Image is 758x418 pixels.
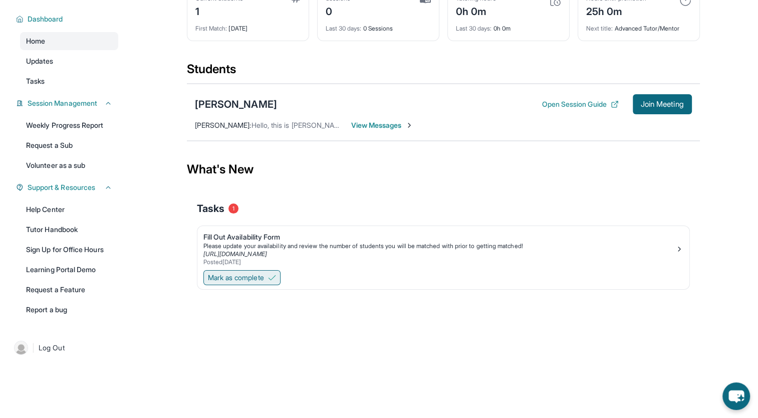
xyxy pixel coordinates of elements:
a: Report a bug [20,301,118,319]
button: Join Meeting [633,94,692,114]
button: chat-button [722,382,750,410]
button: Support & Resources [24,182,112,192]
a: Home [20,32,118,50]
div: 25h 0m [586,3,646,19]
img: user-img [14,341,28,355]
span: First Match : [195,25,227,32]
span: Tasks [26,76,45,86]
a: Fill Out Availability FormPlease update your availability and review the number of students you w... [197,226,689,268]
a: Tutor Handbook [20,221,118,239]
a: Request a Sub [20,136,118,154]
button: Dashboard [24,14,112,24]
span: Updates [26,56,54,66]
div: Fill Out Availability Form [203,232,675,242]
span: Hello, this is [PERSON_NAME] and I'm [PERSON_NAME]'s tutor! [251,121,453,129]
span: Mark as complete [208,273,264,283]
a: Sign Up for Office Hours [20,241,118,259]
button: Open Session Guide [542,99,618,109]
img: Chevron-Right [405,121,413,129]
div: Students [187,61,700,83]
span: Session Management [28,98,97,108]
a: Weekly Progress Report [20,116,118,134]
a: |Log Out [10,337,118,359]
span: 1 [228,203,238,214]
a: Tasks [20,72,118,90]
a: Learning Portal Demo [20,261,118,279]
span: Dashboard [28,14,63,24]
span: Log Out [39,343,65,353]
img: Mark as complete [268,274,276,282]
span: Tasks [197,201,224,216]
span: View Messages [351,120,414,130]
div: 0 [326,3,351,19]
span: Join Meeting [641,101,684,107]
span: | [32,342,35,354]
div: What's New [187,147,700,191]
a: Help Center [20,200,118,219]
div: 0h 0m [456,19,561,33]
span: Support & Resources [28,182,95,192]
button: Mark as complete [203,270,281,285]
span: [PERSON_NAME] : [195,121,251,129]
a: Volunteer as a sub [20,156,118,174]
div: 0 Sessions [326,19,431,33]
span: Last 30 days : [326,25,362,32]
a: Updates [20,52,118,70]
span: Last 30 days : [456,25,492,32]
a: Request a Feature [20,281,118,299]
a: [URL][DOMAIN_NAME] [203,250,267,258]
div: 1 [195,3,243,19]
div: [PERSON_NAME] [195,97,277,111]
span: Next title : [586,25,613,32]
div: Advanced Tutor/Mentor [586,19,691,33]
button: Session Management [24,98,112,108]
span: Home [26,36,45,46]
div: [DATE] [195,19,301,33]
div: Posted [DATE] [203,258,675,266]
div: 0h 0m [456,3,496,19]
div: Please update your availability and review the number of students you will be matched with prior ... [203,242,675,250]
